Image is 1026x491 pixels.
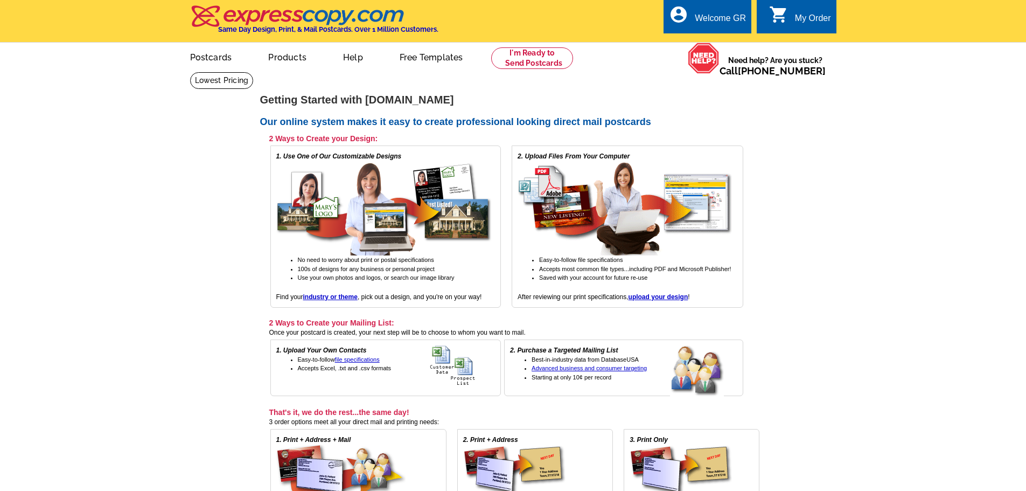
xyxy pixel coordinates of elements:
[630,436,668,444] em: 3. Print Only
[190,13,438,33] a: Same Day Design, Print, & Mail Postcards. Over 1 Million Customers.
[532,374,611,381] span: Starting at only 10¢ per record
[518,153,630,160] em: 2. Upload Files From Your Computer
[276,347,367,354] em: 1. Upload Your Own Contacts
[510,347,618,354] em: 2. Purchase a Targeted Mailing List
[260,116,766,128] h2: Our online system makes it easy to create professional looking direct mail postcards
[269,134,743,143] h3: 2 Ways to Create your Design:
[382,44,480,69] a: Free Templates
[539,266,731,272] span: Accepts most common file types...including PDF and Microsoft Publisher!
[539,274,647,281] span: Saved with your account for future re-use
[218,25,438,33] h4: Same Day Design, Print, & Mail Postcards. Over 1 Million Customers.
[251,44,324,69] a: Products
[629,293,688,301] a: upload your design
[518,161,733,255] img: upload your own design for free
[173,44,249,69] a: Postcards
[269,407,759,417] h3: That's it, we do the rest...the same day!
[260,94,766,106] h1: Getting Started with [DOMAIN_NAME]
[298,365,392,371] span: Accepts Excel, .txt and .csv formats
[298,274,455,281] span: Use your own photos and logos, or search our image library
[276,293,482,301] span: Find your , pick out a design, and you're on your way!
[670,345,737,397] img: buy a targeted mailing list
[769,12,831,25] a: shopping_cart My Order
[669,5,688,24] i: account_circle
[298,266,435,272] span: 100s of designs for any business or personal project
[688,43,720,74] img: help
[276,161,492,255] img: free online postcard designs
[276,153,402,160] em: 1. Use One of Our Customizable Designs
[430,345,495,386] img: upload your own address list for free
[303,293,358,301] a: industry or theme
[695,13,746,29] div: Welcome GR
[539,257,623,263] span: Easy-to-follow file specifications
[769,5,788,24] i: shopping_cart
[720,55,831,77] span: Need help? Are you stuck?
[269,318,743,328] h3: 2 Ways to Create your Mailing List:
[720,65,826,77] span: Call
[795,13,831,29] div: My Order
[532,365,647,371] a: Advanced business and consumer targeting
[738,65,826,77] a: [PHONE_NUMBER]
[298,356,380,363] span: Easy-to-follow
[463,436,518,444] em: 2. Print + Address
[276,436,351,444] em: 1. Print + Address + Mail
[518,293,689,301] span: After reviewing our print specifications, !
[532,356,639,363] span: Best-in-industry data from DatabaseUSA
[298,257,434,263] span: No need to worry about print or postal specifications
[269,418,439,426] span: 3 order options meet all your direct mail and printing needs:
[269,329,526,336] span: Once your postcard is created, your next step will be to choose to whom you want to mail.
[326,44,380,69] a: Help
[335,356,380,363] a: file specifications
